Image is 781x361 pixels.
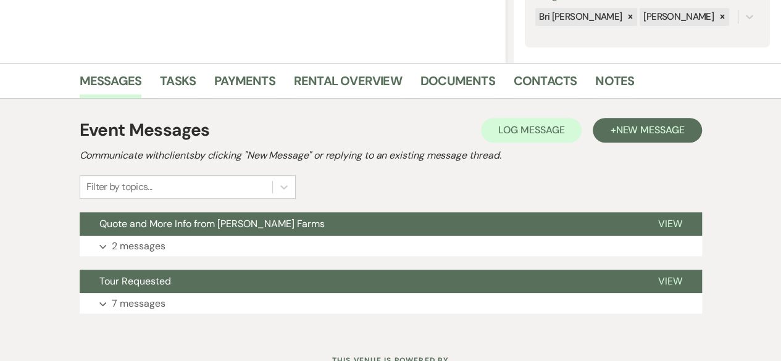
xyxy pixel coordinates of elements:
button: View [638,212,702,236]
button: Tour Requested [80,270,638,293]
p: 7 messages [112,296,165,312]
span: Tour Requested [99,275,171,288]
div: [PERSON_NAME] [640,8,716,26]
div: Filter by topics... [86,180,152,194]
button: View [638,270,702,293]
button: Quote and More Info from [PERSON_NAME] Farms [80,212,638,236]
span: View [658,275,682,288]
span: Log Message [498,123,564,136]
span: View [658,217,682,230]
h1: Event Messages [80,117,210,143]
a: Documents [420,71,495,98]
a: Payments [214,71,275,98]
button: Log Message [481,118,582,143]
span: New Message [616,123,684,136]
button: +New Message [593,118,701,143]
a: Contacts [514,71,577,98]
a: Tasks [160,71,196,98]
a: Rental Overview [294,71,402,98]
h2: Communicate with clients by clicking "New Message" or replying to an existing message thread. [80,148,702,163]
button: 7 messages [80,293,702,314]
a: Notes [595,71,634,98]
a: Messages [80,71,142,98]
span: Quote and More Info from [PERSON_NAME] Farms [99,217,325,230]
button: 2 messages [80,236,702,257]
p: 2 messages [112,238,165,254]
div: Bri [PERSON_NAME] [535,8,624,26]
